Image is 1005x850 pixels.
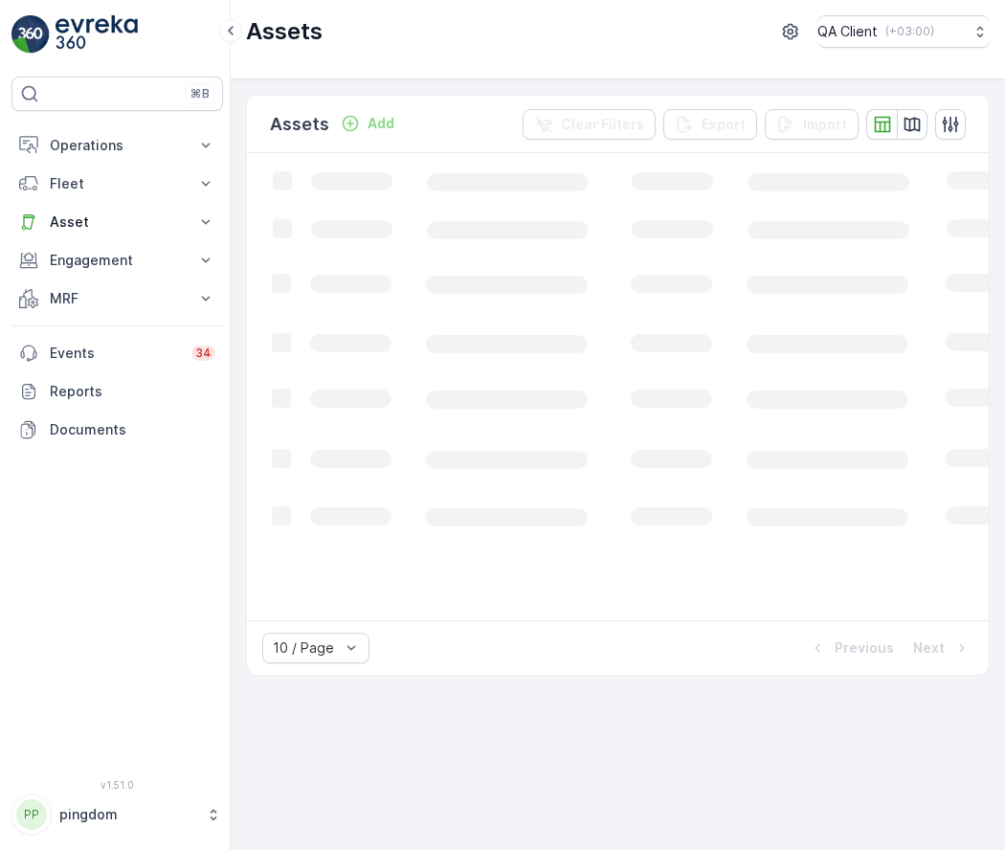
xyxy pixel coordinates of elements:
[11,334,223,372] a: Events34
[195,346,212,361] p: 34
[50,344,180,363] p: Events
[333,112,402,135] button: Add
[911,637,973,660] button: Next
[663,109,757,140] button: Export
[561,115,644,134] p: Clear Filters
[817,15,990,48] button: QA Client(+03:00)
[368,114,394,133] p: Add
[806,637,896,660] button: Previous
[270,111,329,138] p: Assets
[59,805,196,824] p: pingdom
[11,126,223,165] button: Operations
[803,115,847,134] p: Import
[16,799,47,830] div: PP
[765,109,859,140] button: Import
[885,24,934,39] p: ( +03:00 )
[246,16,323,47] p: Assets
[11,241,223,280] button: Engagement
[835,638,894,658] p: Previous
[56,15,138,54] img: logo_light-DOdMpM7g.png
[50,420,215,439] p: Documents
[11,203,223,241] button: Asset
[50,289,185,308] p: MRF
[190,86,210,101] p: ⌘B
[50,251,185,270] p: Engagement
[817,22,878,41] p: QA Client
[50,136,185,155] p: Operations
[11,15,50,54] img: logo
[11,372,223,411] a: Reports
[11,165,223,203] button: Fleet
[523,109,656,140] button: Clear Filters
[702,115,746,134] p: Export
[50,382,215,401] p: Reports
[11,411,223,449] a: Documents
[11,280,223,318] button: MRF
[11,779,223,791] span: v 1.51.0
[50,212,185,232] p: Asset
[11,794,223,835] button: PPpingdom
[913,638,945,658] p: Next
[50,174,185,193] p: Fleet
